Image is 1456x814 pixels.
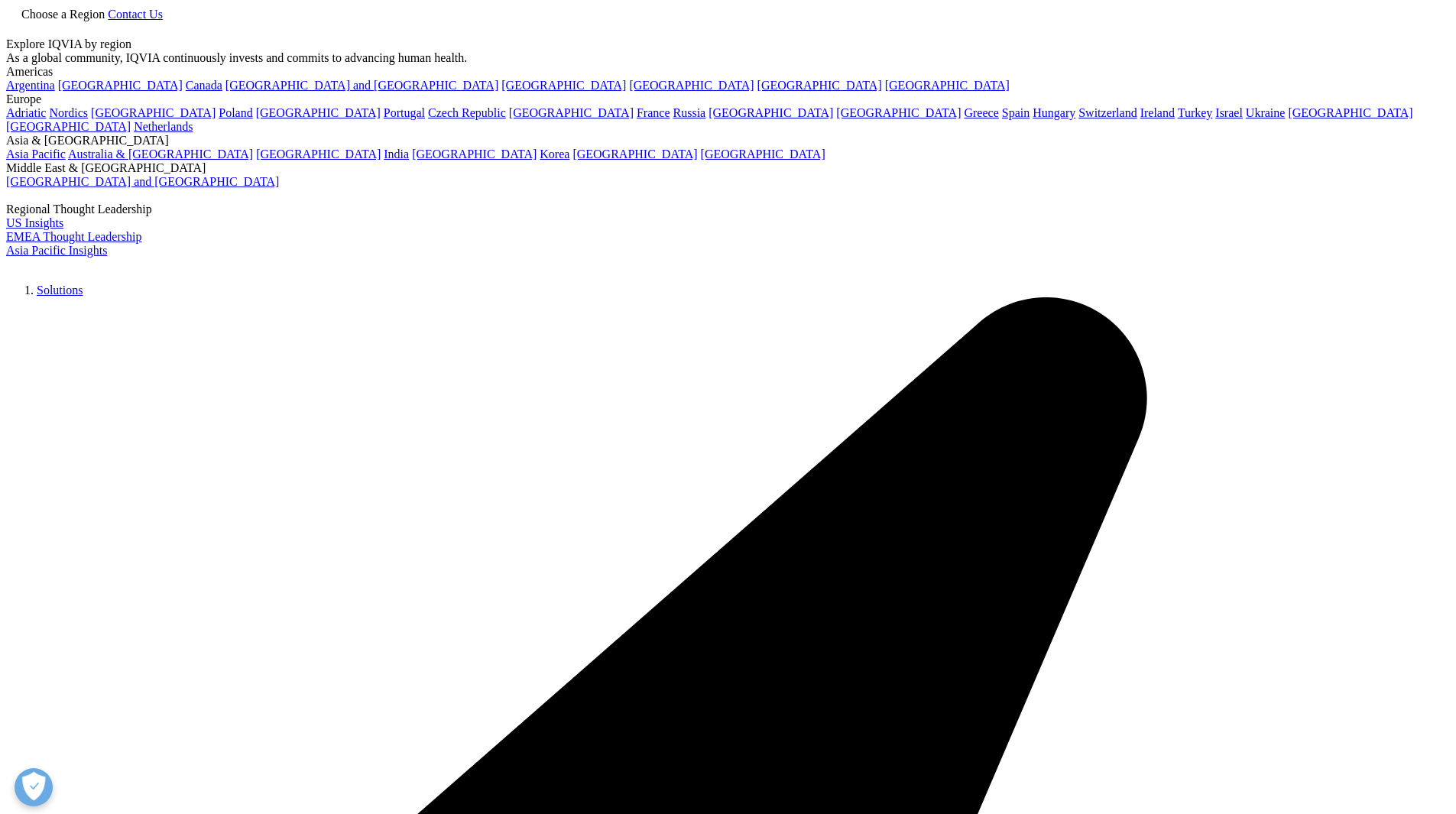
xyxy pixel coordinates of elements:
[6,79,55,92] a: Argentina
[637,106,670,119] a: France
[501,79,626,92] a: [GEOGRAPHIC_DATA]
[629,79,754,92] a: [GEOGRAPHIC_DATA]
[673,106,706,119] a: Russia
[6,203,1450,216] div: Regional Thought Leadership
[91,106,216,119] a: [GEOGRAPHIC_DATA]
[757,79,882,92] a: [GEOGRAPHIC_DATA]
[21,8,105,21] span: Choose a Region
[6,51,1450,65] div: As a global community, IQVIA continuously invests and commits to advancing human health.
[6,175,279,188] a: [GEOGRAPHIC_DATA] and [GEOGRAPHIC_DATA]
[6,120,131,133] a: [GEOGRAPHIC_DATA]
[1288,106,1412,119] a: [GEOGRAPHIC_DATA]
[701,148,825,161] a: [GEOGRAPHIC_DATA]
[1246,106,1286,119] a: Ukraine
[384,148,409,161] a: India
[37,284,83,297] a: Solutions
[6,161,1450,175] div: Middle East & [GEOGRAPHIC_DATA]
[134,120,193,133] a: Netherlands
[1215,106,1243,119] a: Israel
[6,244,107,257] a: Asia Pacific Insights
[15,768,53,806] button: Open Preferences
[6,106,46,119] a: Adriatic
[1002,106,1030,119] a: Spain
[6,148,66,161] a: Asia Pacific
[256,106,381,119] a: [GEOGRAPHIC_DATA]
[58,79,183,92] a: [GEOGRAPHIC_DATA]
[885,79,1010,92] a: [GEOGRAPHIC_DATA]
[68,148,253,161] a: Australia & [GEOGRAPHIC_DATA]
[6,230,141,243] a: EMEA Thought Leadership
[6,37,1450,51] div: Explore IQVIA by region
[1178,106,1213,119] a: Turkey
[49,106,88,119] a: Nordics
[412,148,537,161] a: [GEOGRAPHIC_DATA]
[509,106,634,119] a: [GEOGRAPHIC_DATA]
[384,106,425,119] a: Portugal
[6,216,63,229] a: US Insights
[709,106,833,119] a: [GEOGRAPHIC_DATA]
[256,148,381,161] a: [GEOGRAPHIC_DATA]
[540,148,569,161] a: Korea
[1140,106,1175,119] a: Ireland
[225,79,498,92] a: [GEOGRAPHIC_DATA] and [GEOGRAPHIC_DATA]
[572,148,697,161] a: [GEOGRAPHIC_DATA]
[6,65,1450,79] div: Americas
[1033,106,1075,119] a: Hungary
[6,134,1450,148] div: Asia & [GEOGRAPHIC_DATA]
[428,106,506,119] a: Czech Republic
[108,8,163,21] a: Contact Us
[1078,106,1137,119] a: Switzerland
[186,79,222,92] a: Canada
[964,106,998,119] a: Greece
[836,106,961,119] a: [GEOGRAPHIC_DATA]
[219,106,252,119] a: Poland
[6,92,1450,106] div: Europe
